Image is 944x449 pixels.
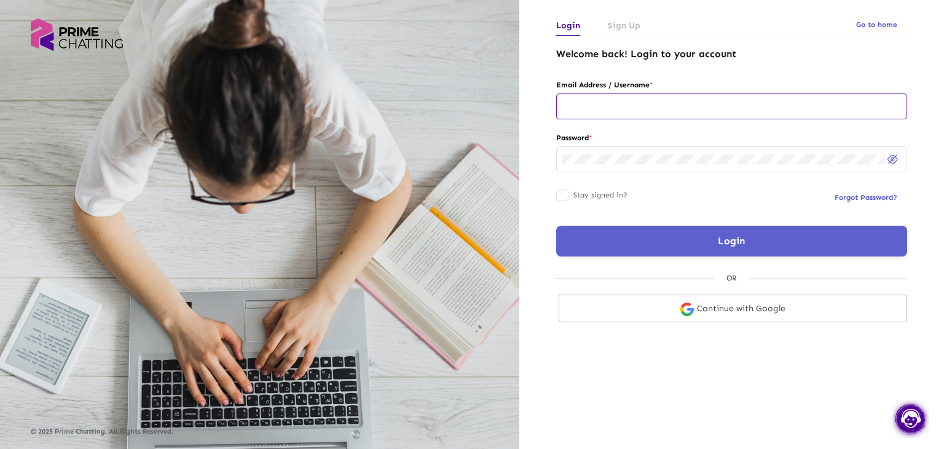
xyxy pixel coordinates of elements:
[714,271,749,285] div: OR
[856,20,897,29] span: Go to home
[556,48,907,60] h4: Welcome back! Login to your account
[559,295,907,322] a: Continue with Google
[846,14,907,36] button: Go to home
[825,186,907,209] button: Forgot Password?
[556,78,907,92] label: Email Address / Username
[556,15,580,36] a: Login
[556,226,907,256] button: Login
[31,428,489,435] p: © 2025 Prime Chatting. All Rights Reserved.
[887,155,898,164] img: eye-off.svg
[556,131,907,145] label: Password
[608,15,640,36] a: Sign Up
[573,188,627,202] span: Stay signed in?
[718,235,745,247] span: Login
[884,150,902,167] button: Hide password
[680,303,694,316] img: google-login.svg
[835,193,897,202] span: Forgot Password?
[31,18,123,51] img: logo
[892,400,929,438] img: chat.png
